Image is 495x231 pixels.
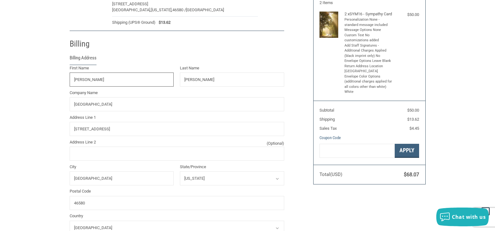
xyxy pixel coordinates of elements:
[319,172,342,177] span: Total (USD)
[70,164,174,170] label: City
[180,65,284,71] label: Last Name
[70,213,284,219] label: Country
[395,144,419,158] button: Apply
[156,19,171,26] span: $13.62
[112,19,156,26] span: Shipping (UPS® Ground)
[344,64,393,74] li: Return Address Location [GEOGRAPHIC_DATA]
[319,144,395,158] input: Gift Certificate or Coupon Code
[112,8,151,12] span: [GEOGRAPHIC_DATA],
[409,126,419,131] span: $4.45
[70,54,97,65] legend: Billing Address
[319,135,341,140] a: Coupon Code
[344,12,393,17] h4: 2 x SYM16 - Sympathy Card
[407,117,419,122] span: $13.62
[394,12,419,18] div: $50.00
[344,74,393,95] li: Envelope Color Options (additional charges applied for all colors other than white) White
[70,39,106,49] h2: Billing
[344,33,393,43] li: Custom Text No customizations added
[151,8,172,12] span: [US_STATE],
[172,8,186,12] span: 46580 /
[344,28,393,33] li: Message Options None
[186,8,224,12] span: [GEOGRAPHIC_DATA]
[319,117,335,122] span: Shipping
[70,139,284,145] label: Address Line 2
[70,114,284,121] label: Address Line 1
[267,140,284,147] small: (Optional)
[436,208,489,226] button: Chat with us
[112,2,148,6] span: [STREET_ADDRESS]
[70,65,174,71] label: First Name
[344,43,393,59] li: Add Staff Signatures - Additional Charges Applied (black imprint only) No
[407,108,419,113] span: $50.00
[180,164,284,170] label: State/Province
[319,0,419,5] h3: 2 Items
[319,126,337,131] span: Sales Tax
[344,17,393,28] li: Personalization None - standard message included
[70,90,284,96] label: Company Name
[70,188,284,194] label: Postal Code
[319,108,334,113] span: Subtotal
[452,213,486,220] span: Chat with us
[344,58,393,64] li: Envelope Options Leave Blank
[404,172,419,178] span: $68.07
